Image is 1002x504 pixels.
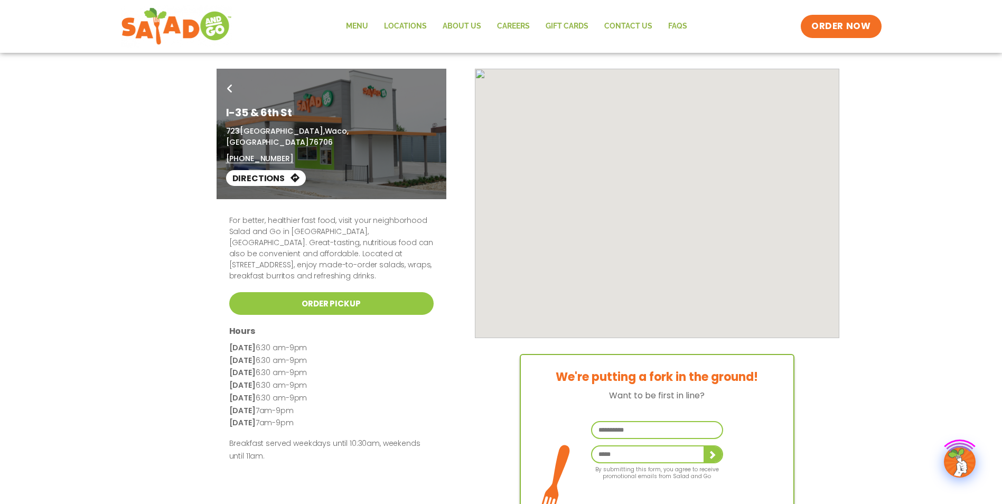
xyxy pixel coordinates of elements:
[591,463,723,480] p: By submitting this form, you agree to receive promotional emails from Salad and Go
[240,126,324,136] span: [GEOGRAPHIC_DATA],
[229,354,434,367] p: 6:30 am-9pm
[229,417,256,428] strong: [DATE]
[229,367,434,379] p: 6:30 am-9pm
[309,137,332,147] span: 76706
[226,126,240,136] span: 723
[229,380,256,390] strong: [DATE]
[596,14,660,39] a: Contact Us
[229,342,256,353] strong: [DATE]
[538,14,596,39] a: GIFT CARDS
[229,367,256,378] strong: [DATE]
[229,417,434,430] p: 7am-9pm
[229,393,256,403] strong: [DATE]
[226,137,310,147] span: [GEOGRAPHIC_DATA]
[229,379,434,392] p: 6:30 am-9pm
[229,342,434,354] p: 6:30 am-9pm
[229,405,256,416] strong: [DATE]
[521,371,793,384] h3: We're putting a fork in the ground!
[229,392,434,405] p: 6:30 am-9pm
[226,170,306,186] a: Directions
[325,126,349,136] span: Waco,
[229,437,434,463] p: Breakfast served weekdays until 10:30am, weekends until 11am.
[226,105,437,120] h1: I-35 & 6th St
[521,389,793,402] p: Want to be first in line?
[338,14,376,39] a: Menu
[489,14,538,39] a: Careers
[338,14,695,39] nav: Menu
[121,5,232,48] img: new-SAG-logo-768×292
[376,14,435,39] a: Locations
[229,355,256,366] strong: [DATE]
[229,292,434,315] a: Order Pickup
[226,153,294,164] a: [PHONE_NUMBER]
[435,14,489,39] a: About Us
[229,325,434,337] h3: Hours
[660,14,695,39] a: FAQs
[229,405,434,417] p: 7am-9pm
[811,20,870,33] span: ORDER NOW
[801,15,881,38] a: ORDER NOW
[229,215,434,282] p: For better, healthier fast food, visit your neighborhood Salad and Go in [GEOGRAPHIC_DATA], [GEOG...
